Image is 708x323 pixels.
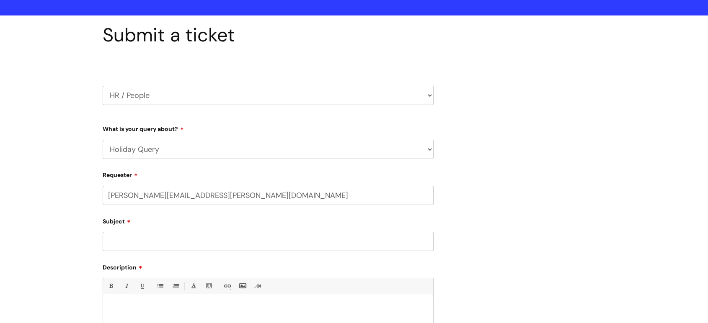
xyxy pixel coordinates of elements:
a: Link [222,281,232,291]
a: Font Color [188,281,199,291]
a: 1. Ordered List (Ctrl-Shift-8) [170,281,181,291]
a: Bold (Ctrl-B) [106,281,116,291]
input: Email [103,186,434,205]
a: Insert Image... [237,281,248,291]
a: Italic (Ctrl-I) [121,281,132,291]
label: Description [103,261,434,271]
label: What is your query about? [103,123,434,133]
a: • Unordered List (Ctrl-Shift-7) [155,281,165,291]
a: Underline(Ctrl-U) [137,281,147,291]
label: Requester [103,169,434,179]
h1: Submit a ticket [103,24,434,46]
label: Subject [103,215,434,225]
a: Back Color [204,281,214,291]
a: Remove formatting (Ctrl-\) [253,281,263,291]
